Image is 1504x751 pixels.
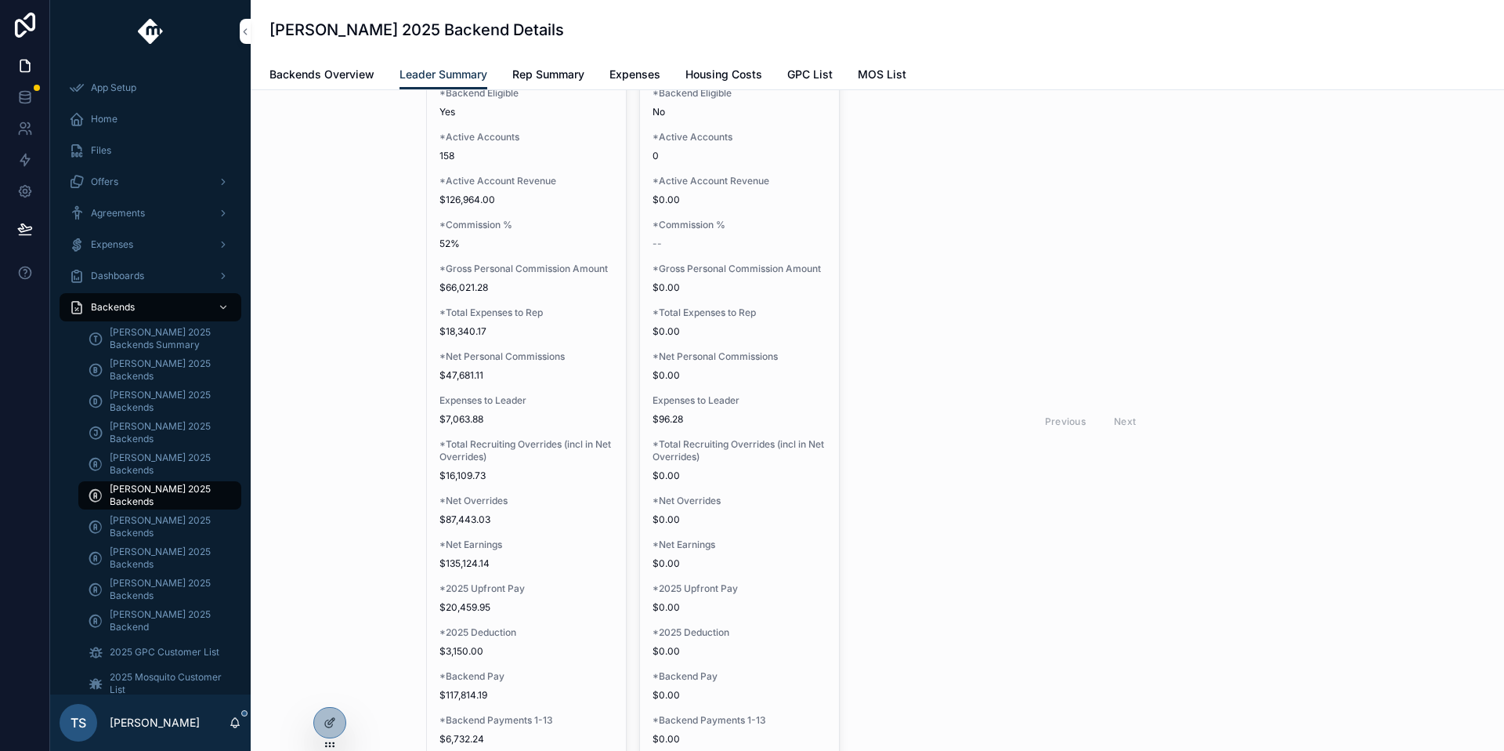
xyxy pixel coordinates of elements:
[91,270,144,282] span: Dashboards
[60,136,241,165] a: Files
[439,281,613,294] span: $66,021.28
[78,450,241,478] a: [PERSON_NAME] 2025 Backends
[653,513,826,526] span: $0.00
[653,175,826,187] span: *Active Account Revenue
[653,413,826,426] span: $96.28
[78,607,241,635] a: [PERSON_NAME] 2025 Backend
[439,175,613,187] span: *Active Account Revenue
[653,645,826,658] span: $0.00
[653,714,826,727] span: *Backend Payments 1-13
[439,263,613,275] span: *Gross Personal Commission Amount
[653,131,826,143] span: *Active Accounts
[439,626,613,639] span: *2025 Deduction
[110,715,200,731] p: [PERSON_NAME]
[110,420,226,445] span: [PERSON_NAME] 2025 Backends
[653,539,826,551] span: *Net Earnings
[653,495,826,507] span: *Net Overrides
[653,582,826,595] span: *2025 Upfront Pay
[439,438,613,463] span: *Total Recruiting Overrides (incl in Net Overrides)
[439,513,613,526] span: $87,443.03
[653,281,826,294] span: $0.00
[653,87,826,100] span: *Backend Eligible
[91,176,118,188] span: Offers
[439,601,613,614] span: $20,459.95
[653,689,826,702] span: $0.00
[439,369,613,382] span: $47,681.11
[439,238,613,250] span: 52%
[439,539,613,551] span: *Net Earnings
[653,626,826,639] span: *2025 Deduction
[91,144,111,157] span: Files
[78,544,241,572] a: [PERSON_NAME] 2025 Backends
[439,350,613,363] span: *Net Personal Commissions
[439,413,613,426] span: $7,063.88
[439,325,613,338] span: $18,340.17
[60,230,241,259] a: Expenses
[60,199,241,227] a: Agreements
[110,646,219,658] span: 2025 GPC Customer List
[653,470,826,482] span: $0.00
[439,733,613,746] span: $6,732.24
[110,671,226,696] span: 2025 Mosquito Customer List
[269,19,564,41] h1: [PERSON_NAME] 2025 Backend Details
[110,389,226,414] span: [PERSON_NAME] 2025 Backends
[78,356,241,384] a: [PERSON_NAME] 2025 Backends
[609,67,660,82] span: Expenses
[60,74,241,102] a: App Setup
[78,575,241,604] a: [PERSON_NAME] 2025 Backends
[439,131,613,143] span: *Active Accounts
[653,557,826,570] span: $0.00
[439,394,613,407] span: Expenses to Leader
[653,325,826,338] span: $0.00
[653,150,826,162] span: 0
[653,238,662,250] span: --
[70,713,86,732] span: TS
[110,326,226,351] span: [PERSON_NAME] 2025 Backends Summary
[78,419,241,447] a: [PERSON_NAME] 2025 Backends
[110,546,226,571] span: [PERSON_NAME] 2025 Backends
[138,19,164,44] img: App logo
[439,689,613,702] span: $117,814.19
[439,194,613,206] span: $126,964.00
[653,219,826,231] span: *Commission %
[91,113,117,125] span: Home
[685,60,762,92] a: Housing Costs
[653,670,826,683] span: *Backend Pay
[653,369,826,382] span: $0.00
[787,60,833,92] a: GPC List
[512,60,584,92] a: Rep Summary
[653,601,826,614] span: $0.00
[439,106,613,118] span: Yes
[78,638,241,666] a: 2025 GPC Customer List
[269,60,374,92] a: Backends Overview
[653,733,826,746] span: $0.00
[439,582,613,595] span: *2025 Upfront Pay
[269,67,374,82] span: Backends Overview
[653,394,826,407] span: Expenses to Leader
[653,438,826,463] span: *Total Recruiting Overrides (incl in Net Overrides)
[78,513,241,541] a: [PERSON_NAME] 2025 Backends
[439,219,613,231] span: *Commission %
[439,714,613,727] span: *Backend Payments 1-13
[78,481,241,510] a: [PERSON_NAME] 2025 Backends
[110,608,226,633] span: [PERSON_NAME] 2025 Backend
[609,60,660,92] a: Expenses
[653,194,826,206] span: $0.00
[439,670,613,683] span: *Backend Pay
[685,67,762,82] span: Housing Costs
[60,293,241,321] a: Backends
[60,168,241,196] a: Offers
[110,452,226,477] span: [PERSON_NAME] 2025 Backends
[110,514,226,539] span: [PERSON_NAME] 2025 Backends
[78,669,241,698] a: 2025 Mosquito Customer List
[858,67,906,82] span: MOS List
[439,557,613,570] span: $135,124.14
[439,470,613,482] span: $16,109.73
[512,67,584,82] span: Rep Summary
[787,67,833,82] span: GPC List
[91,82,136,94] span: App Setup
[399,60,487,90] a: Leader Summary
[858,60,906,92] a: MOS List
[60,262,241,290] a: Dashboards
[91,301,135,314] span: Backends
